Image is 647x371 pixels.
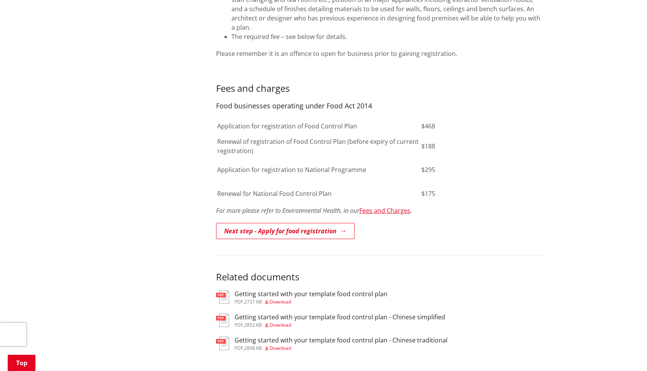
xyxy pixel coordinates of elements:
span: pdf [235,298,243,305]
h3: Getting started with your template food control plan - Chinese simplified [235,314,445,321]
h3: Fees and charges [216,83,544,94]
span: Download [270,298,291,305]
img: document-pdf.svg [216,290,229,304]
li: The required fee – see below for details. [231,32,544,41]
span: 2737 KB [244,298,262,305]
img: document-pdf.svg [216,314,229,327]
a: Getting started with your template food control plan - Chinese simplified pdf,2852 KB Download [216,314,445,327]
a: Getting started with your template food control plan - Chinese traditional pdf,2898 KB Download [216,337,448,351]
td: Renewal for National Food Control Plan [217,182,420,205]
h3: Getting started with your template food control plan [235,290,387,298]
a: Getting started with your template food control plan pdf,2737 KB Download [216,290,387,304]
span: Download [270,345,291,351]
em: For more please refer to Environmental Health, in our [216,206,359,215]
span: pdf [235,345,243,351]
em: . [411,206,412,215]
td: $175 [421,182,467,205]
div: , [235,346,448,351]
span: Download [270,322,291,328]
iframe: Messenger Launcher [612,339,639,366]
h4: Food businesses operating under Food Act 2014 [216,102,544,110]
h3: Getting started with your template food control plan - Chinese traditional [235,337,448,344]
a: Fees and Charges [359,206,411,215]
td: $295 [421,159,467,182]
td: Application for registration of Food Control Plan [217,118,420,134]
td: Renewal of registration of Food Control Plan (before expiry of current registration) [217,135,420,158]
span: 2898 KB [244,345,262,351]
span: 2852 KB [244,322,262,328]
div: , [235,300,387,304]
img: document-pdf.svg [216,337,229,350]
p: Please remember it is an offence to open for business prior to gaining registration. [216,49,544,58]
h3: Related documents [216,272,544,283]
td: $188 [421,135,467,158]
a: Next step - Apply for food registration [216,223,355,239]
a: Top [8,355,35,371]
td: Application for registration to National Programme [217,159,420,182]
span: pdf [235,322,243,328]
div: , [235,323,445,327]
td: $468 [421,118,467,134]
